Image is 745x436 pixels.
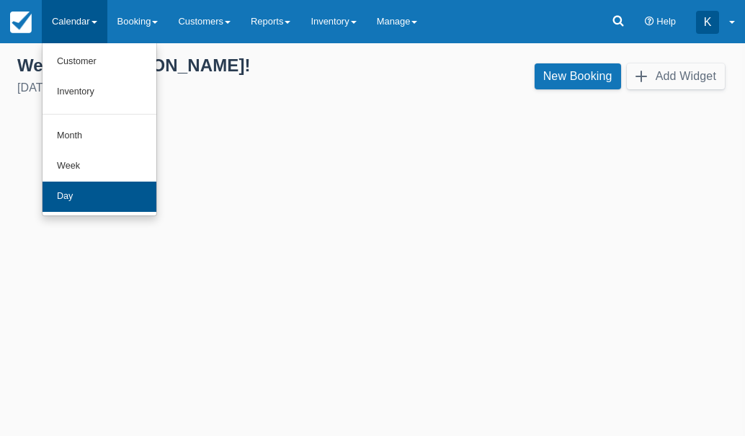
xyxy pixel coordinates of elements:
[10,12,32,33] img: checkfront-main-nav-mini-logo.png
[43,47,156,77] a: Customer
[43,182,156,212] a: Day
[43,151,156,182] a: Week
[17,79,361,97] div: [DATE]
[627,63,725,89] button: Add Widget
[645,17,654,27] i: Help
[43,121,156,151] a: Month
[656,16,676,27] span: Help
[42,43,157,216] ul: Calendar
[17,55,361,76] div: Welcome , [PERSON_NAME] !
[43,77,156,107] a: Inventory
[535,63,621,89] a: New Booking
[696,11,719,34] div: K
